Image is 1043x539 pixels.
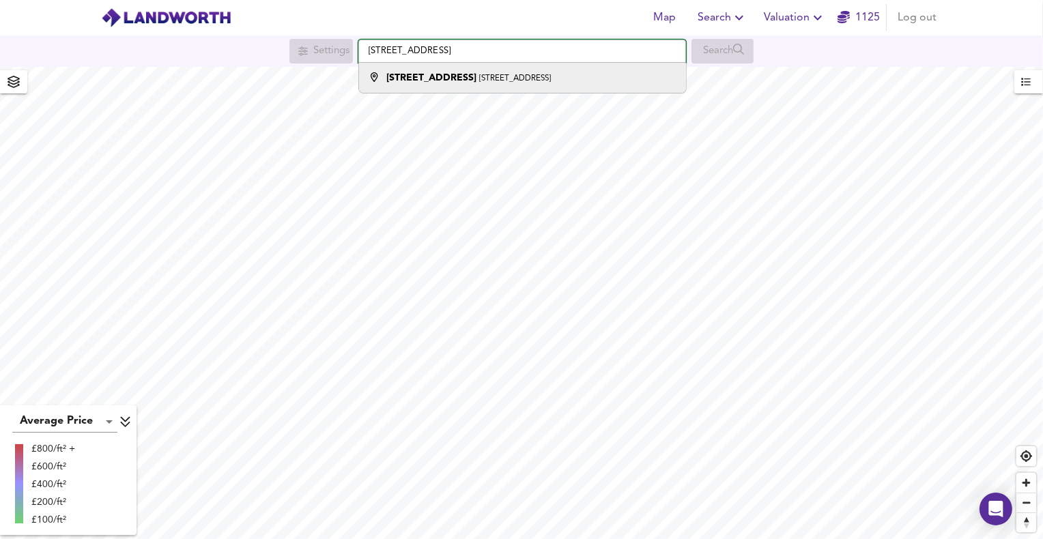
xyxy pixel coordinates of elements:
div: Open Intercom Messenger [980,493,1012,525]
span: Map [648,8,681,27]
div: Search for a location first or explore the map [691,39,754,63]
div: £600/ft² [31,460,75,474]
button: Valuation [758,4,831,31]
button: Map [643,4,687,31]
div: £200/ft² [31,495,75,509]
button: Search [692,4,753,31]
button: Zoom in [1016,473,1036,493]
strong: [STREET_ADDRESS] [386,73,476,83]
span: Zoom out [1016,493,1036,512]
span: Search [698,8,747,27]
input: Enter a location... [358,40,686,63]
span: Valuation [764,8,826,27]
button: Zoom out [1016,493,1036,512]
a: 1125 [838,8,880,27]
button: Log out [892,4,942,31]
span: Log out [898,8,937,27]
div: Search for a location first or explore the map [289,39,353,63]
button: Find my location [1016,446,1036,466]
button: 1125 [837,4,881,31]
div: £800/ft² + [31,442,75,456]
div: Average Price [12,411,117,433]
small: [STREET_ADDRESS] [479,74,551,83]
div: £400/ft² [31,478,75,491]
img: logo [101,8,231,28]
button: Reset bearing to north [1016,512,1036,532]
div: £100/ft² [31,513,75,527]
